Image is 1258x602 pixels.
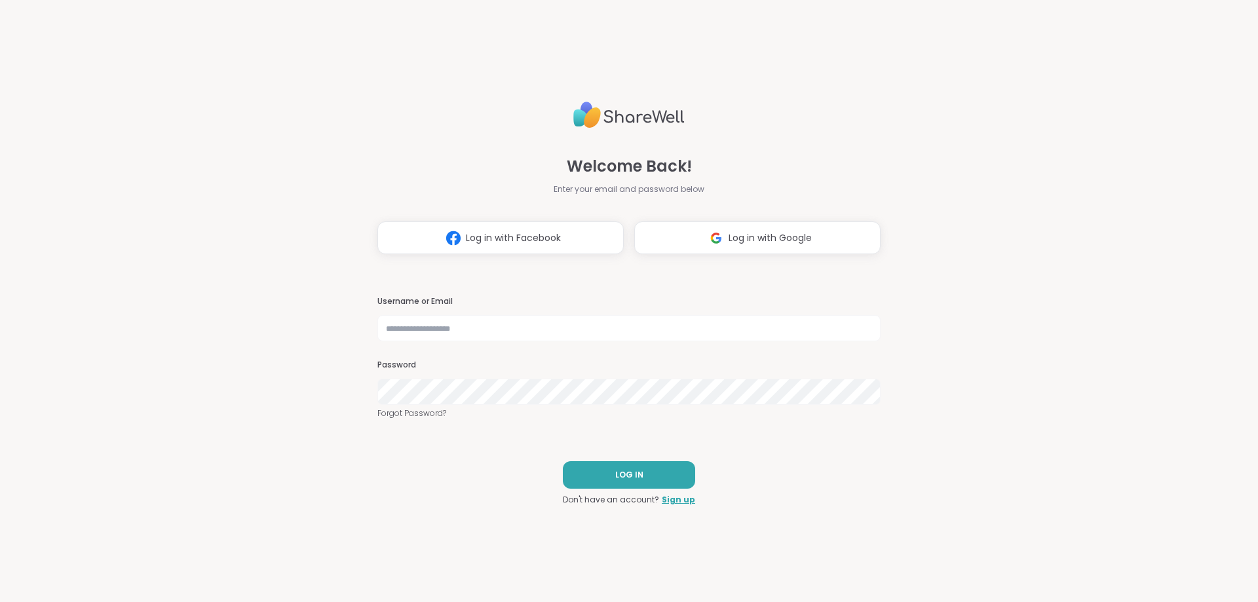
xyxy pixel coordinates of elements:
img: ShareWell Logomark [704,226,729,250]
span: Welcome Back! [567,155,692,178]
a: Forgot Password? [377,407,881,419]
img: ShareWell Logo [573,96,685,134]
span: Log in with Google [729,231,812,245]
button: Log in with Facebook [377,221,624,254]
span: Don't have an account? [563,494,659,506]
span: Enter your email and password below [554,183,704,195]
span: Log in with Facebook [466,231,561,245]
h3: Password [377,360,881,371]
h3: Username or Email [377,296,881,307]
a: Sign up [662,494,695,506]
button: Log in with Google [634,221,881,254]
span: LOG IN [615,469,643,481]
button: LOG IN [563,461,695,489]
img: ShareWell Logomark [441,226,466,250]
